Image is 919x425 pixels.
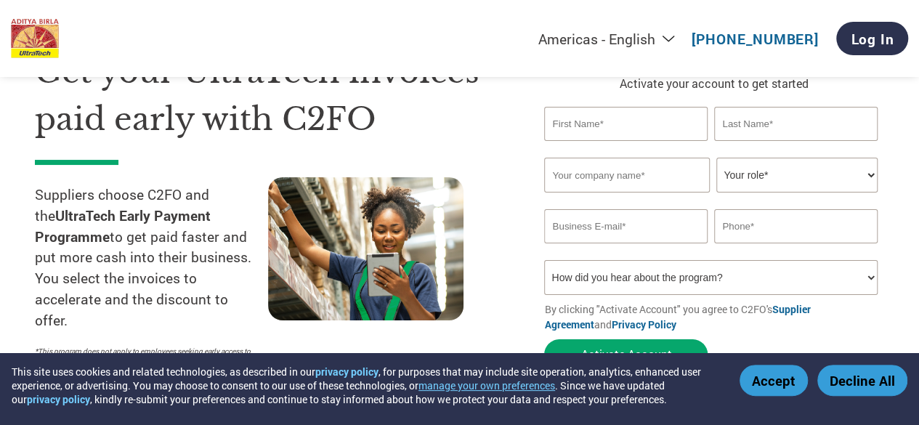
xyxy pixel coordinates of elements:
[544,245,707,254] div: Inavlid Email Address
[268,177,463,320] img: supply chain worker
[544,75,884,92] p: Activate your account to get started
[836,22,908,55] a: Log In
[544,209,707,243] input: Invalid Email format
[27,392,90,406] a: privacy policy
[817,365,907,396] button: Decline All
[418,379,555,392] button: manage your own preferences
[740,365,808,396] button: Accept
[716,158,877,193] select: Title/Role
[714,142,877,152] div: Invalid last name or last name is too long
[714,245,877,254] div: Inavlid Phone Number
[544,339,708,369] button: Activate Account
[544,158,709,193] input: Your company name*
[714,209,877,243] input: Phone*
[544,301,884,332] p: By clicking "Activate Account" you agree to C2FO's and
[35,346,254,368] p: *This program does not apply to employees seeking early access to their paychecks or payroll adva...
[544,302,810,331] a: Supplier Agreement
[692,30,819,48] a: [PHONE_NUMBER]
[544,107,707,141] input: First Name*
[544,142,707,152] div: Invalid first name or first name is too long
[315,365,378,379] a: privacy policy
[544,194,877,203] div: Invalid company name or company name is too long
[35,185,268,331] p: Suppliers choose C2FO and the to get paid faster and put more cash into their business. You selec...
[11,19,59,59] img: UltraTech
[35,206,211,246] strong: UltraTech Early Payment Programme
[611,317,676,331] a: Privacy Policy
[35,49,501,142] h1: Get your UltraTech invoices paid early with C2FO
[12,365,718,406] div: This site uses cookies and related technologies, as described in our , for purposes that may incl...
[714,107,877,141] input: Last Name*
